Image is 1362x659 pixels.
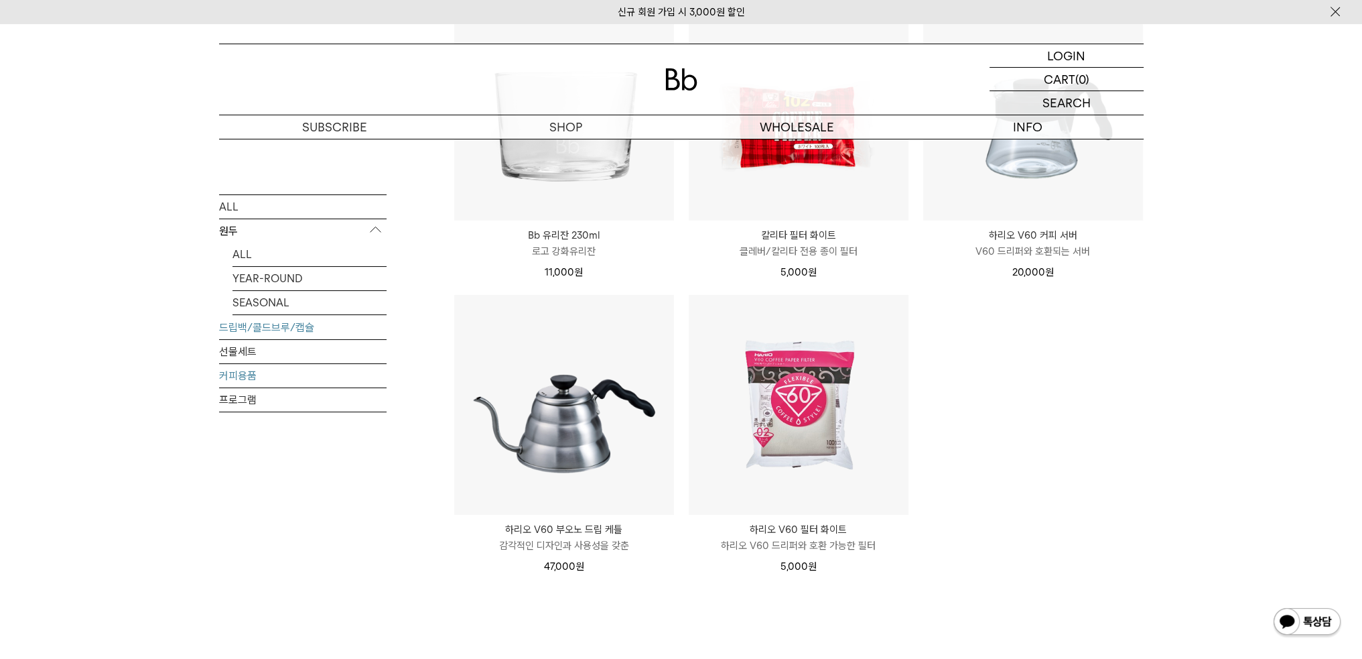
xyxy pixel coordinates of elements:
p: LOGIN [1047,44,1085,67]
p: 하리오 V60 드리퍼와 호환 가능한 필터 [689,538,908,554]
span: 11,000 [545,266,583,278]
img: 카카오톡 채널 1:1 채팅 버튼 [1272,607,1342,639]
a: SHOP [450,115,681,139]
span: 20,000 [1012,266,1054,278]
a: Bb 유리잔 230ml 로고 강화유리잔 [454,227,674,259]
a: SEASONAL [232,291,387,314]
span: 5,000 [780,266,817,278]
p: CART [1044,68,1075,91]
a: 하리오 V60 필터 화이트 하리오 V60 드리퍼와 호환 가능한 필터 [689,522,908,554]
a: YEAR-ROUND [232,267,387,290]
span: 원 [1045,266,1054,278]
p: 감각적인 디자인과 사용성을 갖춘 [454,538,674,554]
p: 하리오 V60 필터 화이트 [689,522,908,538]
span: 5,000 [780,560,817,573]
p: 클레버/칼리타 전용 종이 필터 [689,243,908,259]
p: Bb 유리잔 230ml [454,227,674,243]
p: 하리오 V60 커피 서버 [923,227,1143,243]
p: 원두 [219,219,387,243]
img: 하리오 V60 부오노 드립 케틀 [454,295,674,515]
p: 로고 강화유리잔 [454,243,674,259]
a: 드립백/콜드브루/캡슐 [219,316,387,339]
p: 칼리타 필터 화이트 [689,227,908,243]
span: 원 [575,560,584,573]
span: 원 [808,266,817,278]
p: WHOLESALE [681,115,912,139]
a: ALL [219,195,387,219]
a: 하리오 V60 커피 서버 V60 드리퍼와 호환되는 서버 [923,227,1143,259]
p: INFO [912,115,1144,139]
a: ALL [232,243,387,266]
span: 원 [574,266,583,278]
a: 프로그램 [219,388,387,412]
p: (0) [1075,68,1089,91]
p: SEARCH [1042,91,1091,115]
a: LOGIN [990,44,1144,68]
img: 하리오 V60 필터 화이트 [689,295,908,515]
p: 하리오 V60 부오노 드립 케틀 [454,522,674,538]
span: 원 [808,560,817,573]
a: SUBSCRIBE [219,115,450,139]
a: 하리오 V60 부오노 드립 케틀 감각적인 디자인과 사용성을 갖춘 [454,522,674,554]
a: 선물세트 [219,340,387,363]
a: 커피용품 [219,364,387,387]
span: 47,000 [544,560,584,573]
a: 신규 회원 가입 시 3,000원 할인 [618,6,745,18]
a: CART (0) [990,68,1144,91]
a: 칼리타 필터 화이트 클레버/칼리타 전용 종이 필터 [689,227,908,259]
img: 로고 [665,68,697,91]
p: V60 드리퍼와 호환되는 서버 [923,243,1143,259]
